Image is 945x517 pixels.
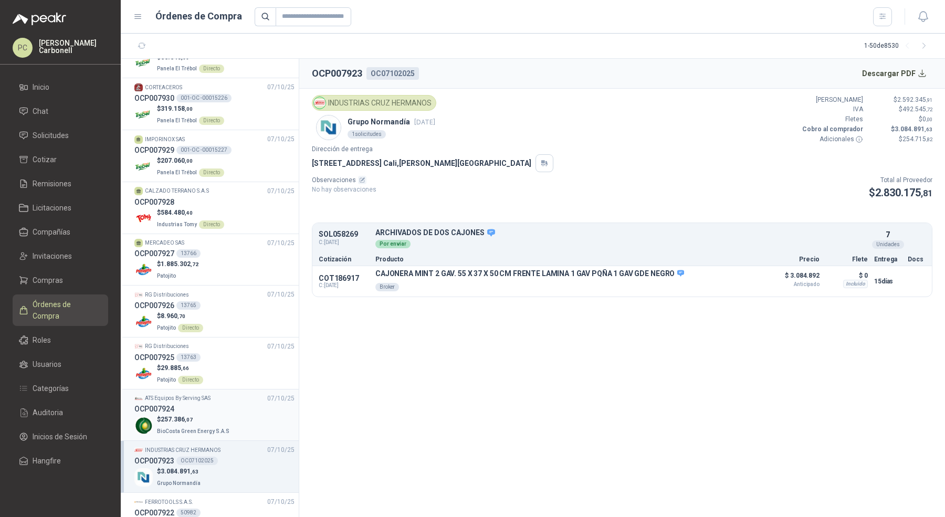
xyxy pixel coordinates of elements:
[33,383,69,394] span: Categorías
[161,54,189,61] span: 66.640
[145,342,189,351] p: RG Distribuciones
[145,446,220,455] p: INDUSTRIAS CRUZ HERMANOS
[157,480,201,486] span: Grupo Normandía
[767,256,820,262] p: Precio
[800,134,863,144] p: Adicionales
[872,240,904,249] div: Unidades
[33,178,71,189] span: Remisiones
[13,13,66,25] img: Logo peakr
[869,104,932,114] p: $
[843,280,868,288] div: Incluido
[13,198,108,218] a: Licitaciones
[157,221,197,227] span: Industrias Tomy
[921,188,932,198] span: ,81
[157,325,176,331] span: Patojito
[13,174,108,194] a: Remisiones
[926,97,932,103] span: ,91
[33,154,57,165] span: Cotizar
[13,101,108,121] a: Chat
[178,376,203,384] div: Directo
[176,249,201,258] div: 13766
[13,150,108,170] a: Cotizar
[800,124,863,134] p: Cobro al comprador
[134,300,174,311] h3: OCP007926
[134,403,174,415] h3: OCP007924
[157,363,203,373] p: $
[181,55,189,60] span: ,00
[157,156,224,166] p: $
[134,92,174,104] h3: OCP007930
[800,114,863,124] p: Fletes
[314,97,325,109] img: Company Logo
[267,394,295,404] span: 07/10/25
[134,290,295,333] a: Company LogoRG Distribuciones07/10/25 OCP00792613765Company Logo$8.960,70PatojitoDirecto
[869,134,932,144] p: $
[856,63,933,84] button: Descargar PDF
[134,196,174,208] h3: OCP007928
[145,135,185,144] p: IMPORINOX SAS
[33,431,87,442] span: Inicios de Sesión
[134,83,143,92] img: Company Logo
[134,261,153,279] img: Company Logo
[767,269,820,287] p: $ 3.084.892
[161,468,198,475] span: 3.084.891
[926,117,932,122] span: ,00
[161,416,193,423] span: 257.386
[134,186,295,229] a: CALZADO TERRANO S.A.S07/10/25 OCP007928Company Logo$584.480,40Industrias TomyDirecto
[33,130,69,141] span: Solicitudes
[155,9,242,24] h1: Órdenes de Compra
[926,107,932,112] span: ,72
[13,403,108,423] a: Auditoria
[319,274,369,282] p: COT186917
[319,256,369,262] p: Cotización
[199,65,224,73] div: Directo
[157,66,197,71] span: Panela El Trébol
[267,497,295,507] span: 07/10/25
[33,334,51,346] span: Roles
[375,228,868,238] p: ARCHIVADOS DE DOS CAJONES
[33,105,48,117] span: Chat
[319,230,369,238] p: SOL058269
[267,186,295,196] span: 07/10/25
[157,118,197,123] span: Panela El Trébol
[134,416,153,435] img: Company Logo
[134,352,174,363] h3: OCP007925
[375,240,411,248] div: Por enviar
[319,238,369,247] span: C: [DATE]
[33,455,61,467] span: Hangfire
[39,39,108,54] p: [PERSON_NAME] Carbonell
[185,158,193,164] span: ,00
[925,126,932,132] span: ,63
[134,468,153,487] img: Company Logo
[312,95,436,111] div: INDUSTRIAS CRUZ HERMANOS
[33,202,71,214] span: Licitaciones
[13,330,108,350] a: Roles
[267,290,295,300] span: 07/10/25
[869,175,932,185] p: Total al Proveedor
[926,136,932,142] span: ,82
[869,95,932,105] p: $
[13,427,108,447] a: Inicios de Sesión
[902,135,932,143] span: 254.715
[176,301,201,310] div: 13765
[13,38,33,58] div: PC
[312,157,531,169] p: [STREET_ADDRESS] Cali , [PERSON_NAME][GEOGRAPHIC_DATA]
[874,275,901,288] p: 15 días
[157,377,176,383] span: Patojito
[869,114,932,124] p: $
[869,185,932,201] p: $
[414,118,435,126] span: [DATE]
[157,311,203,321] p: $
[33,226,70,238] span: Compañías
[267,82,295,92] span: 07/10/25
[33,358,61,370] span: Usuarios
[134,394,143,403] img: Company Logo
[161,157,193,164] span: 207.060
[267,342,295,352] span: 07/10/25
[875,186,932,199] span: 2.830.175
[134,498,143,506] img: Company Logo
[13,270,108,290] a: Compras
[161,260,198,268] span: 1.885.302
[869,124,932,134] p: $
[312,66,362,81] h2: OCP007923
